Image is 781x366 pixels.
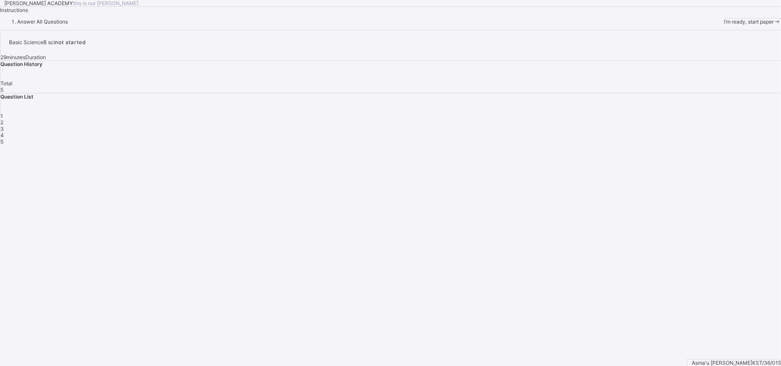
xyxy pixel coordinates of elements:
[0,138,3,145] span: 5
[0,132,4,138] span: 4
[25,54,46,60] span: Duration
[0,119,3,126] span: 2
[0,54,25,60] span: 29 minutes
[724,18,774,25] span: I’m ready, start paper
[0,87,3,93] span: 5
[9,39,43,45] span: Basic Science
[692,360,752,366] span: Asma'u [PERSON_NAME]
[752,360,781,366] span: KST/36/015
[55,39,86,45] span: not started
[17,18,68,25] span: Answer All Questions
[0,80,12,87] span: Total
[43,39,55,45] span: B sci
[0,61,42,67] span: Question History
[0,126,4,132] span: 3
[0,93,33,100] span: Question List
[0,113,3,119] span: 1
